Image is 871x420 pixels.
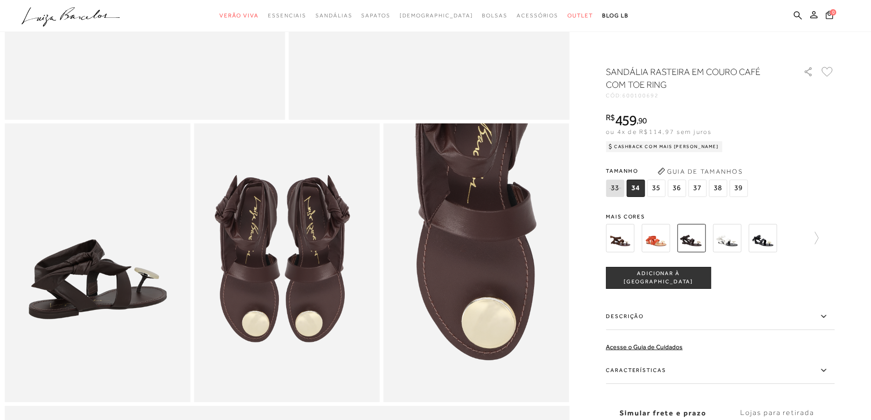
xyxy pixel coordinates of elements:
[606,128,711,135] span: ou 4x de R$114,97 sem juros
[517,7,558,24] a: noSubCategoriesText
[606,303,834,330] label: Descrição
[268,7,306,24] a: noSubCategoriesText
[400,12,473,19] span: [DEMOGRAPHIC_DATA]
[315,7,352,24] a: noSubCategoriesText
[482,7,508,24] a: noSubCategoriesText
[748,224,777,252] img: SANDÁLIA RASTEIRA EM COURO PRETO COM TOE RING
[606,113,615,122] i: R$
[606,180,624,197] span: 33
[636,117,647,125] i: ,
[606,270,711,286] span: ADICIONAR À [GEOGRAPHIC_DATA]
[729,180,748,197] span: 39
[606,224,634,252] img: SANDÁLIA RASTEIRA EM CAMURÇA CAFÉ COM TOE RING
[677,224,705,252] img: SANDÁLIA RASTEIRA EM COURO CAFÉ COM TOE RING
[5,123,190,402] img: image
[602,7,629,24] a: BLOG LB
[361,12,390,19] span: Sapatos
[647,180,665,197] span: 35
[606,214,834,219] span: Mais cores
[400,7,473,24] a: noSubCategoriesText
[194,123,379,402] img: image
[567,12,593,19] span: Outlet
[602,12,629,19] span: BLOG LB
[361,7,390,24] a: noSubCategoriesText
[482,12,508,19] span: Bolsas
[606,267,711,289] button: ADICIONAR À [GEOGRAPHIC_DATA]
[606,141,722,152] div: Cashback com Mais [PERSON_NAME]
[219,12,259,19] span: Verão Viva
[315,12,352,19] span: Sandálias
[688,180,706,197] span: 37
[268,12,306,19] span: Essenciais
[626,180,645,197] span: 34
[606,357,834,384] label: Características
[615,112,636,128] span: 459
[713,224,741,252] img: SANDÁLIA RASTEIRA EM COURO OFF WHITE COM TOE RING
[384,123,569,402] img: image
[641,224,670,252] img: SANDÁLIA RASTEIRA EM CAMURÇA VERMELHO CAIENA COM TOE RING
[606,93,789,98] div: CÓD:
[668,180,686,197] span: 36
[567,7,593,24] a: noSubCategoriesText
[830,9,836,16] span: 0
[823,10,836,22] button: 0
[709,180,727,197] span: 38
[517,12,558,19] span: Acessórios
[654,164,746,179] button: Guia de Tamanhos
[606,343,683,351] a: Acesse o Guia de Cuidados
[606,164,750,178] span: Tamanho
[622,92,659,99] span: 600100692
[219,7,259,24] a: noSubCategoriesText
[606,65,777,91] h1: SANDÁLIA RASTEIRA EM COURO CAFÉ COM TOE RING
[638,116,647,125] span: 90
